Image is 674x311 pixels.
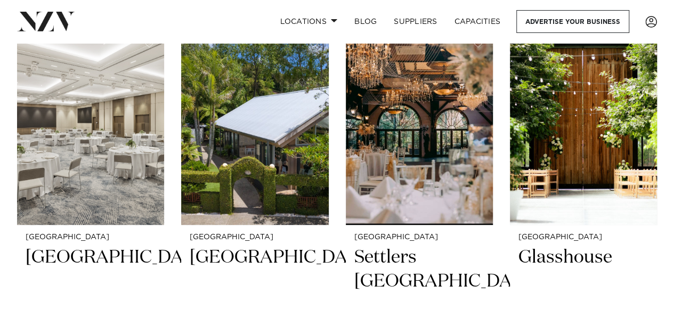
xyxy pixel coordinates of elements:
[26,233,156,241] small: [GEOGRAPHIC_DATA]
[354,233,484,241] small: [GEOGRAPHIC_DATA]
[385,10,445,33] a: SUPPLIERS
[346,10,385,33] a: BLOG
[17,12,75,31] img: nzv-logo.png
[271,10,346,33] a: Locations
[516,10,629,33] a: Advertise your business
[190,233,320,241] small: [GEOGRAPHIC_DATA]
[518,233,648,241] small: [GEOGRAPHIC_DATA]
[446,10,509,33] a: Capacities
